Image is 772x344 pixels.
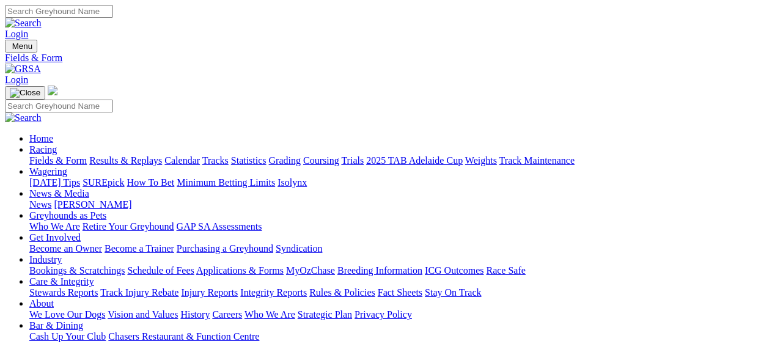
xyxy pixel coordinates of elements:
a: Vision and Values [108,309,178,320]
button: Toggle navigation [5,40,37,53]
a: Syndication [276,243,322,254]
a: Fields & Form [29,155,87,166]
a: Stewards Reports [29,287,98,298]
a: Breeding Information [337,265,422,276]
a: Statistics [231,155,267,166]
img: logo-grsa-white.png [48,86,57,95]
a: [DATE] Tips [29,177,80,188]
a: About [29,298,54,309]
a: Minimum Betting Limits [177,177,275,188]
a: Purchasing a Greyhound [177,243,273,254]
span: Menu [12,42,32,51]
div: Wagering [29,177,767,188]
a: Racing [29,144,57,155]
a: Greyhounds as Pets [29,210,106,221]
a: Who We Are [29,221,80,232]
a: News & Media [29,188,89,199]
a: We Love Our Dogs [29,309,105,320]
img: Search [5,112,42,123]
a: Grading [269,155,301,166]
button: Toggle navigation [5,86,45,100]
a: Bar & Dining [29,320,83,331]
a: Applications & Forms [196,265,284,276]
a: Become a Trainer [105,243,174,254]
a: Privacy Policy [355,309,412,320]
a: Injury Reports [181,287,238,298]
a: Chasers Restaurant & Function Centre [108,331,259,342]
a: Become an Owner [29,243,102,254]
input: Search [5,5,113,18]
a: News [29,199,51,210]
a: MyOzChase [286,265,335,276]
a: Isolynx [278,177,307,188]
a: SUREpick [83,177,124,188]
a: Weights [465,155,497,166]
a: Get Involved [29,232,81,243]
a: Results & Replays [89,155,162,166]
a: How To Bet [127,177,175,188]
a: 2025 TAB Adelaide Cup [366,155,463,166]
img: Search [5,18,42,29]
img: Close [10,88,40,98]
a: Bookings & Scratchings [29,265,125,276]
a: Coursing [303,155,339,166]
a: GAP SA Assessments [177,221,262,232]
div: Industry [29,265,767,276]
a: Login [5,29,28,39]
a: Cash Up Your Club [29,331,106,342]
a: Integrity Reports [240,287,307,298]
a: Stay On Track [425,287,481,298]
a: Care & Integrity [29,276,94,287]
div: News & Media [29,199,767,210]
a: Rules & Policies [309,287,375,298]
a: Industry [29,254,62,265]
input: Search [5,100,113,112]
a: Track Injury Rebate [100,287,178,298]
a: Fact Sheets [378,287,422,298]
a: Tracks [202,155,229,166]
div: Get Involved [29,243,767,254]
div: Bar & Dining [29,331,767,342]
div: Racing [29,155,767,166]
div: Greyhounds as Pets [29,221,767,232]
img: GRSA [5,64,41,75]
a: History [180,309,210,320]
a: Strategic Plan [298,309,352,320]
a: ICG Outcomes [425,265,483,276]
a: Race Safe [486,265,525,276]
a: Wagering [29,166,67,177]
a: Trials [341,155,364,166]
div: Care & Integrity [29,287,767,298]
a: Who We Are [244,309,295,320]
a: Home [29,133,53,144]
a: Careers [212,309,242,320]
a: Schedule of Fees [127,265,194,276]
a: Track Maintenance [499,155,575,166]
a: Fields & Form [5,53,767,64]
a: Retire Your Greyhound [83,221,174,232]
a: Login [5,75,28,85]
a: Calendar [164,155,200,166]
div: About [29,309,767,320]
a: [PERSON_NAME] [54,199,131,210]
